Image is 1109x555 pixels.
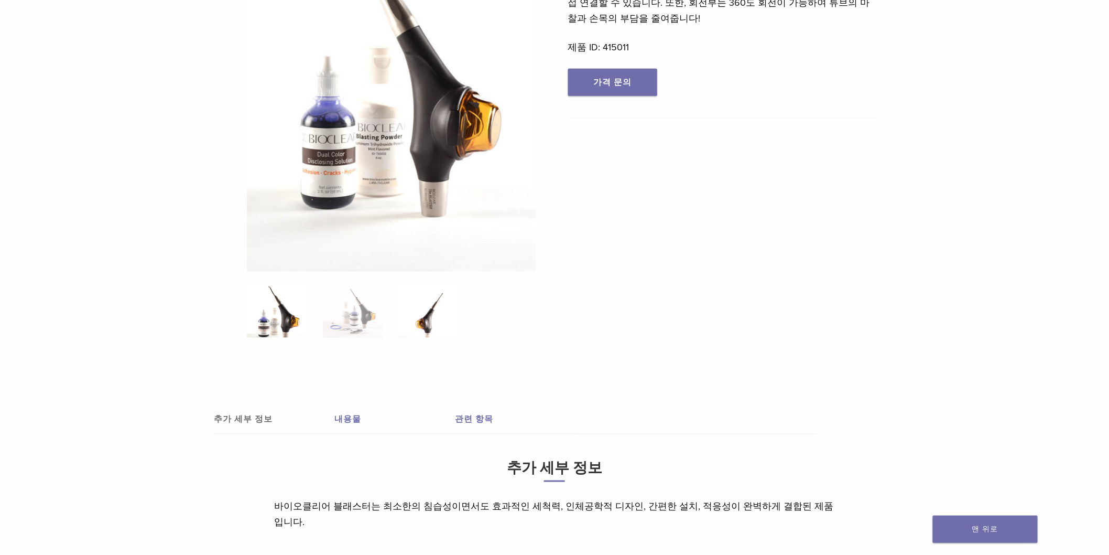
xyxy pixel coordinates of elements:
font: 제품 ID: 415011 [568,41,629,53]
img: 블래스터 키트 - 이미지 3 [399,285,459,338]
font: 바이오클리어 블래스터는 최소한의 침습성이면서도 효과적인 세척력, 인체공학적 디자인, 간편한 설치, 적응성이 완벽하게 결합된 제품입니다. [274,500,833,528]
a: 맨 위로 [933,516,1038,543]
font: 맨 위로 [972,525,998,533]
a: 가격 문의 [568,69,657,96]
a: 내용물 [334,404,455,434]
img: Bioclear-Blaster-Kit-Simplified-1-e1548850725122-324x324.jpg [247,285,307,338]
font: 추가 세부 정보 [507,459,602,477]
font: 가격 문의 [593,77,632,88]
font: 추가 세부 정보 [214,414,273,424]
font: 관련 항목 [455,414,493,424]
font: 내용물 [334,414,361,424]
a: 추가 세부 정보 [214,404,334,434]
a: 관련 항목 [455,404,575,434]
img: 블래스터 키트 - 이미지 2 [323,285,383,338]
